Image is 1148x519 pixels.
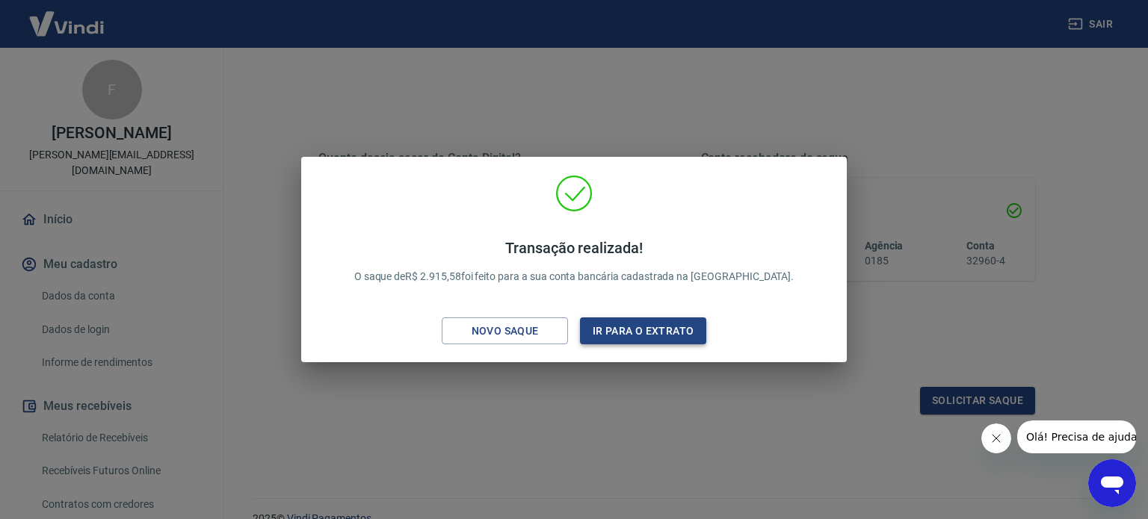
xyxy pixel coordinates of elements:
button: Novo saque [442,317,568,345]
iframe: Fechar mensagem [981,423,1011,453]
button: Ir para o extrato [580,317,706,345]
div: Novo saque [454,322,557,341]
span: Olá! Precisa de ajuda? [9,10,126,22]
iframe: Mensagem da empresa [1017,420,1136,453]
p: O saque de R$ 2.915,58 foi feito para a sua conta bancária cadastrada na [GEOGRAPHIC_DATA]. [354,239,794,285]
iframe: Botão para abrir a janela de mensagens [1088,459,1136,507]
h4: Transação realizada! [354,239,794,257]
